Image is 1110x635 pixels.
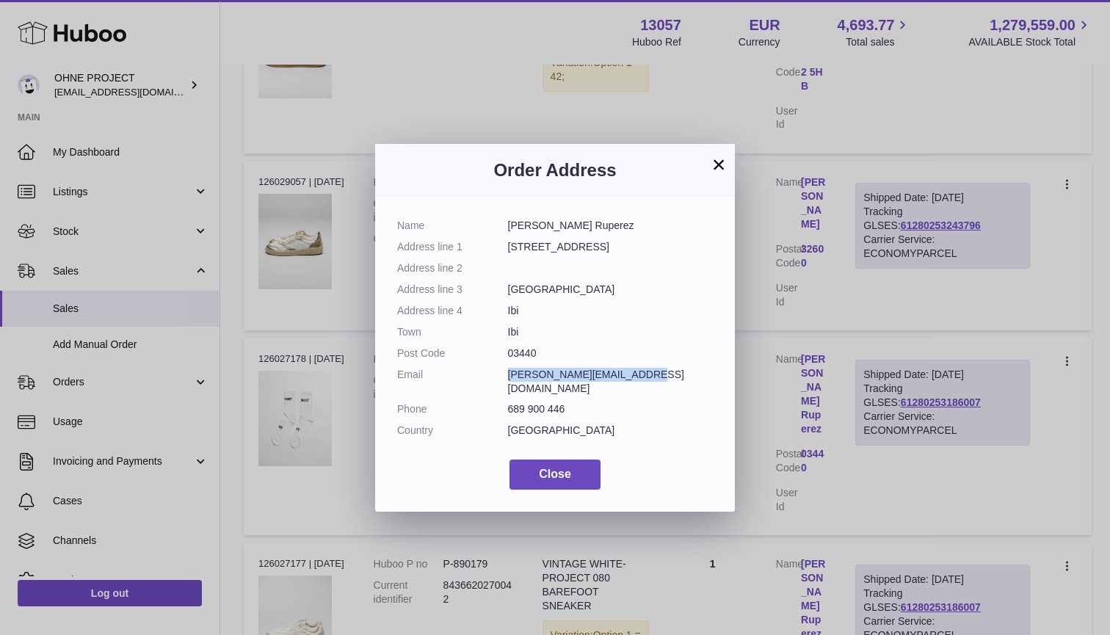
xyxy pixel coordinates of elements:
[508,325,714,339] dd: Ibi
[397,159,713,182] h3: Order Address
[397,346,508,360] dt: Post Code
[508,346,714,360] dd: 03440
[397,261,508,275] dt: Address line 2
[710,156,728,173] button: ×
[508,424,714,438] dd: [GEOGRAPHIC_DATA]
[397,240,508,254] dt: Address line 1
[397,368,508,396] dt: Email
[508,219,714,233] dd: [PERSON_NAME] Ruperez
[509,460,601,490] button: Close
[508,368,714,396] dd: [PERSON_NAME][EMAIL_ADDRESS][DOMAIN_NAME]
[508,304,714,318] dd: Ibi
[539,468,571,480] span: Close
[397,325,508,339] dt: Town
[508,402,714,416] dd: 689 900 446
[397,283,508,297] dt: Address line 3
[508,240,714,254] dd: [STREET_ADDRESS]
[397,304,508,318] dt: Address line 4
[397,424,508,438] dt: Country
[508,283,714,297] dd: [GEOGRAPHIC_DATA]
[397,402,508,416] dt: Phone
[397,219,508,233] dt: Name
